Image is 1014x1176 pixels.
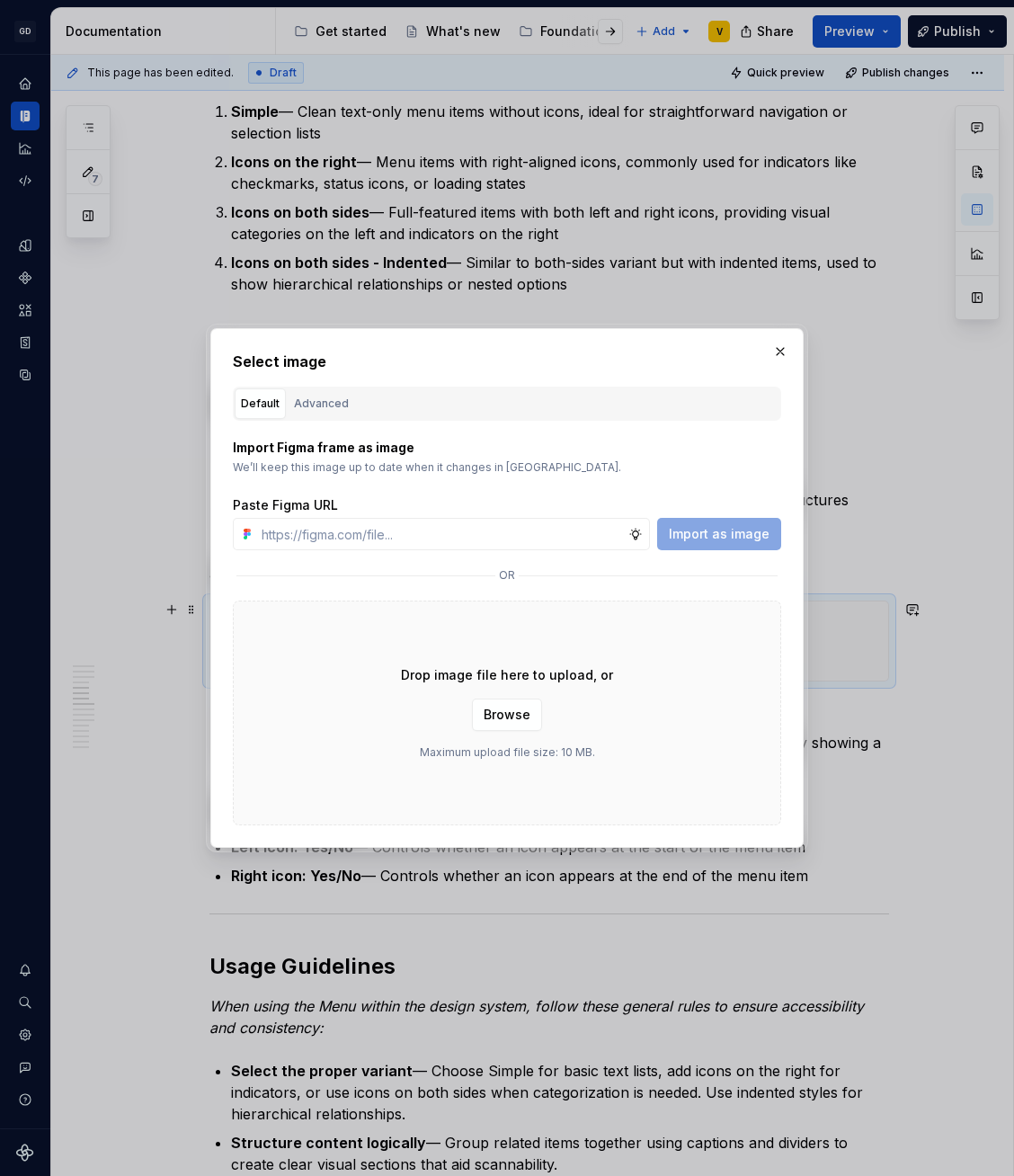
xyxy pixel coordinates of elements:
[401,666,613,684] p: Drop image file here to upload, or
[294,395,349,413] div: Advanced
[484,706,530,724] span: Browse
[233,496,338,514] label: Paste Figma URL
[241,395,280,413] div: Default
[233,351,781,372] h2: Select image
[499,568,515,583] p: or
[420,745,595,760] p: Maximum upload file size: 10 MB.
[233,460,781,475] p: We’ll keep this image up to date when it changes in [GEOGRAPHIC_DATA].
[472,699,542,731] button: Browse
[233,439,781,457] p: Import Figma frame as image
[254,518,628,550] input: https://figma.com/file...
